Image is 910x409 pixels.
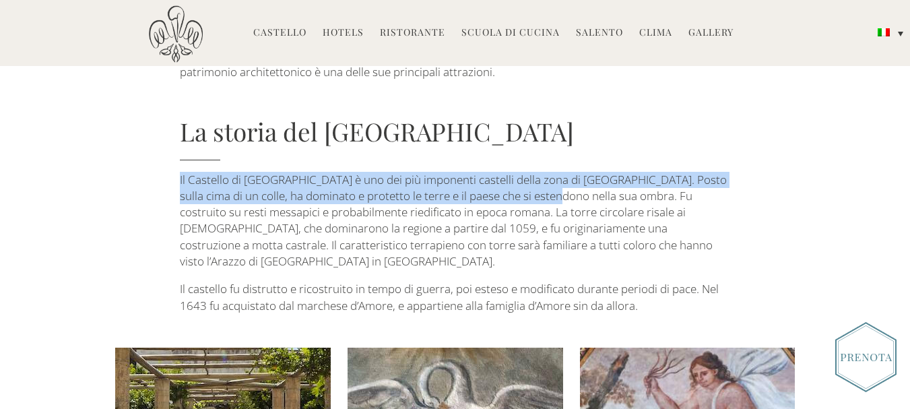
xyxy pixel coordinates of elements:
p: Il Castello di [GEOGRAPHIC_DATA] è uno dei più imponenti castelli della zona di [GEOGRAPHIC_DATA]... [180,172,730,270]
a: Castello [253,26,306,41]
img: Castello di Ugento [149,5,203,63]
a: Hotels [323,26,364,41]
p: Il castello fu distrutto e ricostruito in tempo di guerra, poi esteso e modificato durante period... [180,281,730,314]
h4: La storia del [GEOGRAPHIC_DATA] [180,114,730,160]
a: Ristorante [380,26,445,41]
img: Book_Button_Italian.png [835,322,897,392]
a: Salento [576,26,623,41]
a: Clima [639,26,672,41]
a: Scuola di Cucina [461,26,560,41]
img: Italiano [878,28,890,36]
a: Gallery [688,26,734,41]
